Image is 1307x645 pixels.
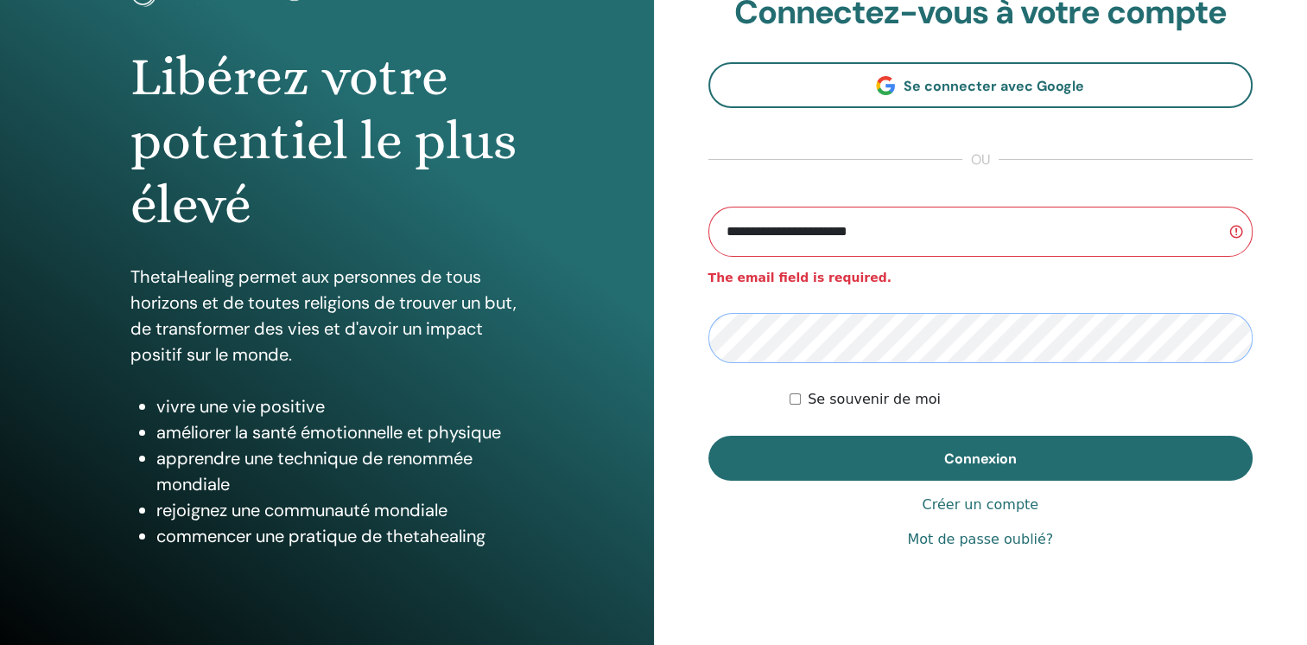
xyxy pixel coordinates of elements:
li: rejoignez une communauté mondiale [156,497,523,523]
li: apprendre une technique de renommée mondiale [156,445,523,497]
h1: Libérez votre potentiel le plus élevé [130,45,523,238]
span: Connexion [944,450,1017,468]
a: Mot de passe oublié? [907,529,1053,550]
li: améliorer la santé émotionnelle et physique [156,419,523,445]
a: Se connecter avec Google [708,62,1253,108]
span: Se connecter avec Google [904,77,1084,95]
strong: The email field is required. [708,271,891,284]
label: Se souvenir de moi [808,389,941,410]
li: vivre une vie positive [156,393,523,419]
a: Créer un compte [922,495,1038,515]
li: commencer une pratique de thetahealing [156,523,523,549]
p: ThetaHealing permet aux personnes de tous horizons et de toutes religions de trouver un but, de t... [130,264,523,367]
button: Connexion [708,436,1253,481]
div: Keep me authenticated indefinitely or until I manually logout [790,389,1253,410]
span: ou [962,150,999,170]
